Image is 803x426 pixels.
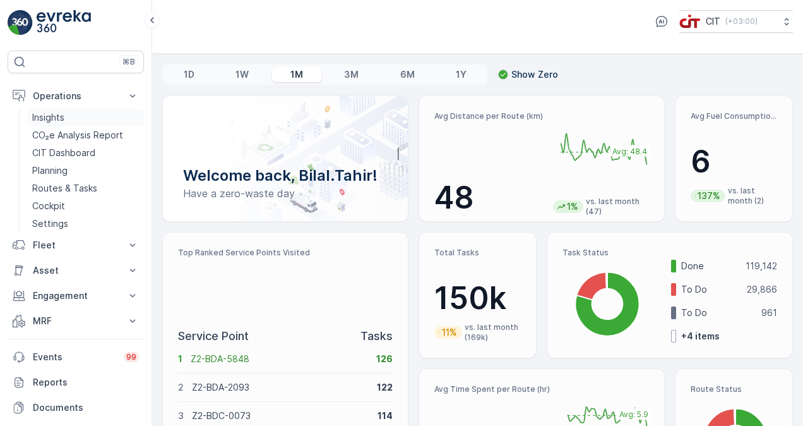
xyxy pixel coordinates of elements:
button: Engagement [8,283,144,308]
p: Asset [33,264,119,277]
p: Service Point [178,327,249,345]
p: 119,142 [746,260,777,272]
p: Z2-BDA-2093 [192,381,369,394]
p: ⌘B [122,57,135,67]
p: 48 [434,179,543,217]
p: MRF [33,315,119,327]
p: Documents [33,401,139,414]
p: CO₂e Analysis Report [32,129,123,142]
p: 114 [378,410,393,422]
p: 150k [434,279,521,317]
a: Insights [27,109,144,126]
p: Engagement [33,289,119,302]
p: vs. last month (169k) [465,322,521,343]
p: 1Y [456,68,467,81]
p: Settings [32,217,68,230]
a: CO₂e Analysis Report [27,126,144,144]
p: 6M [400,68,415,81]
p: Total Tasks [434,248,521,258]
p: 3 [178,410,184,422]
p: 122 [377,381,393,394]
p: Events [33,351,116,363]
p: vs. last month (2) [728,186,777,206]
p: 1 [178,353,182,365]
a: Cockpit [27,197,144,215]
p: vs. last month (47) [586,197,653,217]
p: 2 [178,381,184,394]
p: 1W [235,68,249,81]
p: Show Zero [511,68,558,81]
p: CIT [706,15,720,28]
p: Have a zero-waste day [183,186,388,201]
a: Settings [27,215,144,233]
p: Cockpit [32,200,65,212]
button: MRF [8,308,144,334]
p: Avg Distance per Route (km) [434,111,543,121]
p: Routes & Tasks [32,182,97,195]
p: 1D [184,68,194,81]
p: Task Status [562,248,777,258]
p: 99 [126,351,137,363]
button: CIT(+03:00) [679,10,793,33]
p: Route Status [691,384,777,394]
p: + 4 items [681,330,720,343]
p: Avg Time Spent per Route (hr) [434,384,550,394]
a: Reports [8,370,144,395]
p: 1M [290,68,303,81]
p: To Do [681,283,739,296]
p: Insights [32,111,64,124]
p: CIT Dashboard [32,147,95,159]
p: 126 [376,353,393,365]
p: Z2-BDA-5848 [191,353,368,365]
p: Avg Fuel Consumption per Route (lt) [691,111,777,121]
p: Planning [32,164,68,177]
a: Routes & Tasks [27,180,144,197]
button: Operations [8,83,144,109]
p: Operations [33,90,119,102]
p: Fleet [33,239,119,252]
p: 3M [344,68,359,81]
img: logo_light-DOdMpM7g.png [37,10,91,35]
p: Reports [33,376,139,389]
p: 11% [441,326,458,339]
p: Top Ranked Service Points Visited [178,248,393,258]
p: To Do [681,307,753,319]
a: Planning [27,162,144,180]
img: logo [8,10,33,35]
a: Documents [8,395,144,420]
a: CIT Dashboard [27,144,144,162]
p: ( +03:00 ) [725,16,758,27]
button: Asset [8,258,144,283]
button: Fleet [8,233,144,258]
p: Z2-BDC-0073 [192,410,369,422]
p: Done [681,260,737,272]
p: 6 [691,143,777,181]
p: Welcome back, Bilal.Tahir! [183,166,388,186]
p: 137% [696,190,722,202]
p: 961 [761,307,777,319]
p: 29,866 [747,283,777,296]
a: Events99 [8,344,144,370]
p: Tasks [360,327,393,345]
p: 1% [566,200,580,213]
img: cit-logo_pOk6rL0.png [679,15,701,28]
